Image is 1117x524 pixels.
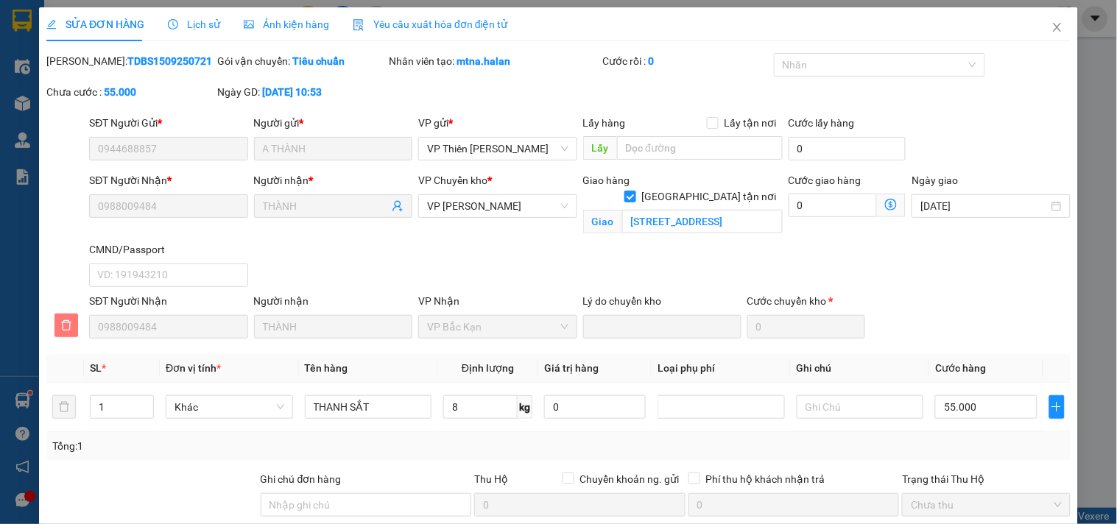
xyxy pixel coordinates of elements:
[54,314,78,337] button: delete
[52,395,76,419] button: delete
[389,53,600,69] div: Nhân viên tạo:
[574,471,686,487] span: Chuyển khoản ng. gửi
[649,55,655,67] b: 0
[700,471,831,487] span: Phí thu hộ khách nhận trả
[789,194,878,217] input: Cước giao hàng
[427,138,568,160] span: VP Thiên Đường Bảo Sơn
[622,210,783,233] input: Giao tận nơi
[583,210,622,233] span: Giao
[418,174,487,186] span: VP Chuyển kho
[935,362,986,374] span: Cước hàng
[789,117,855,129] label: Cước lấy hàng
[254,172,412,188] div: Người nhận
[583,136,617,160] span: Lấy
[261,473,342,485] label: Ghi chú đơn hàng
[89,172,247,188] div: SĐT Người Nhận
[747,293,865,309] div: Cước chuyển kho
[52,438,432,454] div: Tổng: 1
[166,362,221,374] span: Đơn vị tính
[218,53,386,69] div: Gói vận chuyển:
[392,200,404,212] span: user-add
[427,316,568,338] span: VP Bắc Kạn
[46,19,57,29] span: edit
[583,117,626,129] span: Lấy hàng
[46,53,214,69] div: [PERSON_NAME]:
[652,354,791,383] th: Loại phụ phí
[583,293,741,309] div: Lý do chuyển kho
[457,55,510,67] b: mtna.halan
[46,18,144,30] span: SỬA ĐƠN HÀNG
[305,362,348,374] span: Tên hàng
[418,115,577,131] div: VP gửi
[1050,401,1064,413] span: plus
[789,137,906,160] input: Cước lấy hàng
[583,174,630,186] span: Giao hàng
[462,362,514,374] span: Định lượng
[719,115,783,131] span: Lấy tận nơi
[544,362,599,374] span: Giá trị hàng
[1037,7,1078,49] button: Close
[305,395,432,419] input: VD: Bàn, Ghế
[218,84,386,100] div: Ngày GD:
[254,115,412,131] div: Người gửi
[90,362,102,374] span: SL
[636,188,783,205] span: [GEOGRAPHIC_DATA] tận nơi
[789,174,861,186] label: Cước giao hàng
[55,319,77,331] span: delete
[175,396,284,418] span: Khác
[168,19,178,29] span: clock-circle
[104,86,136,98] b: 55.000
[920,198,1048,214] input: Ngày giao
[168,18,220,30] span: Lịch sử
[902,471,1070,487] div: Trạng thái Thu Hộ
[46,84,214,100] div: Chưa cước :
[244,19,254,29] span: picture
[911,494,1061,516] span: Chưa thu
[353,19,364,31] img: icon
[353,18,508,30] span: Yêu cầu xuất hóa đơn điện tử
[603,53,771,69] div: Cước rồi :
[791,354,930,383] th: Ghi chú
[254,293,412,309] div: Người nhận
[474,473,508,485] span: Thu Hộ
[885,199,897,210] span: dollar-circle
[89,241,247,258] div: CMND/Passport
[427,195,568,217] span: VP Hoàng Gia
[1049,395,1065,419] button: plus
[418,293,577,309] div: VP Nhận
[89,293,247,309] div: SĐT Người Nhận
[89,115,247,131] div: SĐT Người Gửi
[293,55,345,67] b: Tiêu chuẩn
[617,136,783,160] input: Dọc đường
[912,174,958,186] label: Ngày giao
[244,18,329,30] span: Ảnh kiện hàng
[518,395,532,419] span: kg
[797,395,924,419] input: Ghi Chú
[1051,21,1063,33] span: close
[127,55,212,67] b: TDBS1509250721
[261,493,472,517] input: Ghi chú đơn hàng
[263,86,323,98] b: [DATE] 10:53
